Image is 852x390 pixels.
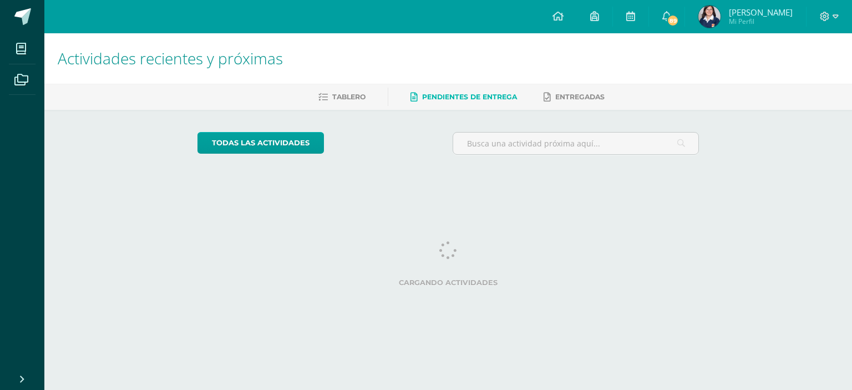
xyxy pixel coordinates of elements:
[729,7,793,18] span: [PERSON_NAME]
[58,48,283,69] span: Actividades recientes y próximas
[453,133,699,154] input: Busca una actividad próxima aquí...
[318,88,366,106] a: Tablero
[555,93,605,101] span: Entregadas
[698,6,721,28] img: 067751ae98dcbabc3ba6d592e166cf8b.png
[197,278,699,287] label: Cargando actividades
[667,14,679,27] span: 89
[544,88,605,106] a: Entregadas
[729,17,793,26] span: Mi Perfil
[332,93,366,101] span: Tablero
[410,88,517,106] a: Pendientes de entrega
[197,132,324,154] a: todas las Actividades
[422,93,517,101] span: Pendientes de entrega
